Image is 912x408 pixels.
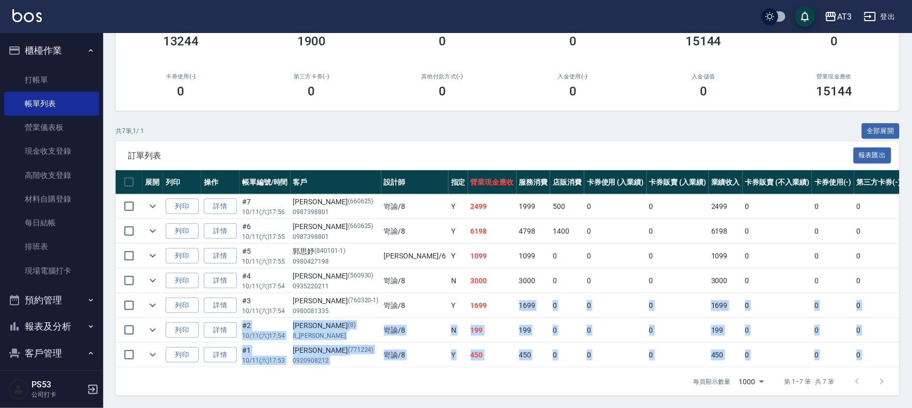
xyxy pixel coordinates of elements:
td: 0 [812,343,854,367]
button: 列印 [166,322,199,338]
a: 詳情 [204,248,237,264]
a: 詳情 [204,199,237,215]
a: 現場電腦打卡 [4,259,99,283]
p: (660625) [348,221,374,232]
th: 指定 [449,170,468,194]
th: 客戶 [291,170,381,194]
h3: 1900 [297,34,326,48]
p: (660625) [348,197,374,207]
td: 0 [743,269,812,293]
div: [PERSON_NAME] [293,271,379,282]
button: AT3 [821,6,856,27]
a: 詳情 [204,223,237,239]
td: 1400 [550,219,584,243]
td: 199 [468,318,517,342]
p: (560930) [348,271,374,282]
td: 0 [550,293,584,318]
td: 岢諭 /8 [381,343,449,367]
td: 450 [517,343,551,367]
h3: 0 [178,84,185,99]
td: 0 [743,219,812,243]
h3: 15144 [817,84,853,99]
td: 0 [584,343,647,367]
button: 列印 [166,347,199,363]
th: 服務消費 [517,170,551,194]
p: 10/11 (六) 17:55 [242,257,288,266]
div: [PERSON_NAME] [293,345,379,356]
a: 詳情 [204,273,237,289]
h2: 入金儲值 [651,73,757,80]
th: 設計師 [381,170,449,194]
td: 6198 [709,219,743,243]
div: [PERSON_NAME] [293,296,379,306]
p: 10/11 (六) 17:56 [242,207,288,217]
p: 10/11 (六) 17:55 [242,232,288,241]
td: 0 [550,269,584,293]
th: 店販消費 [550,170,584,194]
p: 共 7 筆, 1 / 1 [116,126,144,136]
td: 0 [743,293,812,318]
h2: 營業現金應收 [781,73,887,80]
th: 操作 [201,170,239,194]
th: 列印 [163,170,201,194]
td: 0 [854,219,904,243]
div: 1000 [735,368,768,396]
td: 3000 [468,269,517,293]
a: 帳單列表 [4,92,99,116]
td: 450 [468,343,517,367]
td: 0 [854,194,904,219]
a: 營業儀表板 [4,116,99,139]
h2: 卡券使用(-) [128,73,234,80]
td: Y [449,293,468,318]
td: 3000 [709,269,743,293]
div: [PERSON_NAME] [293,197,379,207]
button: expand row [145,322,161,338]
td: 0 [812,194,854,219]
td: 岢諭 /8 [381,219,449,243]
td: 0 [812,244,854,268]
a: 詳情 [204,298,237,314]
h3: 13244 [163,34,199,48]
td: 0 [647,343,709,367]
td: 500 [550,194,584,219]
div: [PERSON_NAME] [293,320,379,331]
h2: 其他付款方式(-) [389,73,495,80]
td: 0 [647,318,709,342]
button: expand row [145,199,161,214]
td: 0 [743,194,812,219]
h5: PS53 [31,380,84,390]
p: 0987398801 [293,207,379,217]
td: 0 [584,219,647,243]
td: 3000 [517,269,551,293]
button: expand row [145,248,161,264]
td: 0 [854,269,904,293]
p: 公司打卡 [31,390,84,399]
button: expand row [145,223,161,239]
h3: 15144 [685,34,722,48]
td: #7 [239,194,291,219]
td: 岢諭 /8 [381,269,449,293]
td: Y [449,194,468,219]
div: AT3 [837,10,852,23]
h3: 0 [439,84,446,99]
p: 0980081335 [293,306,379,316]
button: 列印 [166,298,199,314]
p: 10/11 (六) 17:53 [242,356,288,365]
td: 0 [647,293,709,318]
button: 客戶管理 [4,340,99,367]
th: 第三方卡券(-) [854,170,904,194]
td: 199 [517,318,551,342]
td: 0 [584,293,647,318]
td: 0 [647,269,709,293]
button: 列印 [166,223,199,239]
h2: 第三方卡券(-) [259,73,364,80]
td: 2499 [709,194,743,219]
button: 登出 [860,7,900,26]
td: 0 [647,194,709,219]
td: #3 [239,293,291,318]
a: 排班表 [4,235,99,258]
td: 0 [854,244,904,268]
a: 打帳單 [4,68,99,92]
button: 列印 [166,248,199,264]
td: 0 [812,269,854,293]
